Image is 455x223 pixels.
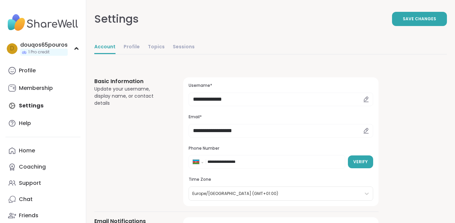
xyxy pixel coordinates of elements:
a: Home [5,143,80,159]
span: 1 Pro credit [28,49,50,55]
a: Chat [5,191,80,207]
div: Help [19,120,31,127]
img: ShareWell Nav Logo [5,11,80,34]
button: Save Changes [392,12,447,26]
div: Settings [94,11,139,27]
a: Membership [5,80,80,96]
h3: Time Zone [189,177,373,182]
a: Help [5,115,80,131]
a: Sessions [173,41,195,54]
h3: Username* [189,83,373,89]
div: Support [19,179,41,187]
h3: Phone Number [189,146,373,151]
div: Membership [19,84,53,92]
a: Coaching [5,159,80,175]
div: Update your username, display name, or contact details [94,85,167,107]
span: Verify [353,159,368,165]
span: Save Changes [403,16,436,22]
div: Profile [19,67,36,74]
h3: Basic Information [94,77,167,85]
div: Coaching [19,163,46,171]
span: d [10,44,14,53]
a: Support [5,175,80,191]
h3: Email* [189,114,373,120]
a: Profile [5,63,80,79]
a: Topics [148,41,165,54]
a: Account [94,41,116,54]
div: Friends [19,212,38,219]
a: Profile [124,41,140,54]
div: douqos65pouros [20,41,68,49]
div: Home [19,147,35,154]
button: Verify [348,155,373,168]
div: Chat [19,196,33,203]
